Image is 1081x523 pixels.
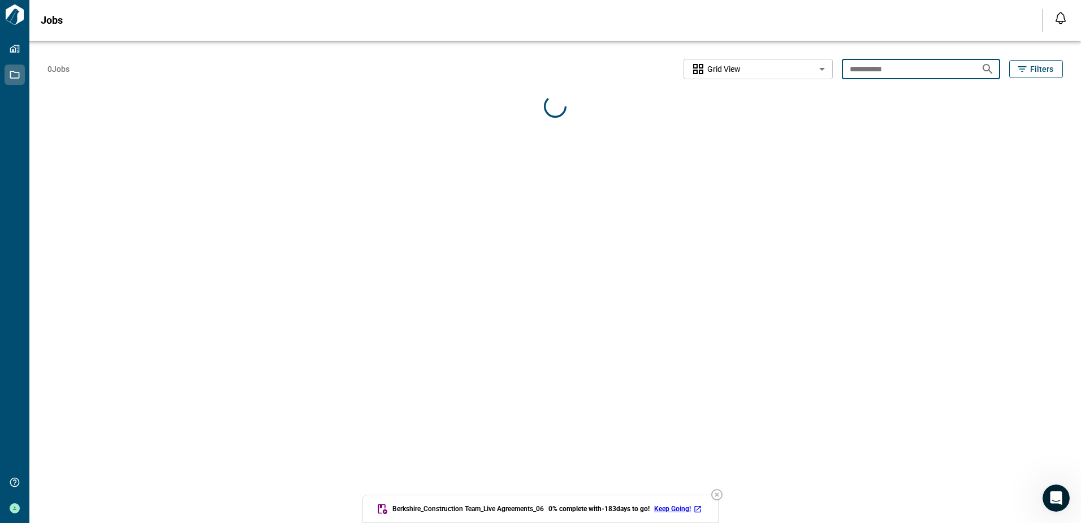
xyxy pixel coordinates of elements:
[548,504,650,513] span: 0 % complete with -183 days to go!
[976,58,999,80] button: Search jobs
[392,504,544,513] span: Berkshire_Construction Team_Live Agreements_06
[1043,485,1070,512] iframe: Intercom live chat
[1009,60,1063,78] button: Filters
[707,63,741,75] span: Grid View
[1030,63,1053,75] span: Filters
[684,58,833,81] div: Without label
[654,504,704,513] a: Keep Going!
[47,63,70,75] span: 0 Jobs
[41,15,63,26] span: Jobs
[1052,9,1070,27] button: Open notification feed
